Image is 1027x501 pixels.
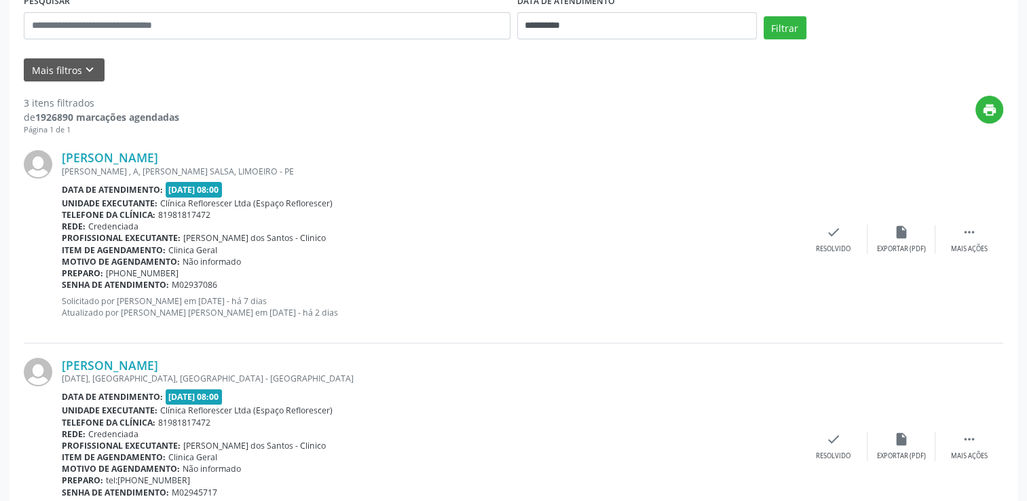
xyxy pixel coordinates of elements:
[160,405,333,416] span: Clínica Reflorescer Ltda (Espaço Reflorescer)
[62,440,181,451] b: Profissional executante:
[183,440,326,451] span: [PERSON_NAME] dos Santos - Clinico
[166,182,223,198] span: [DATE] 08:00
[894,432,909,447] i: insert_drive_file
[62,451,166,463] b: Item de agendamento:
[158,209,210,221] span: 81981817472
[24,358,52,386] img: img
[826,225,841,240] i: check
[62,256,180,267] b: Motivo de agendamento:
[82,62,97,77] i: keyboard_arrow_down
[172,487,217,498] span: M02945717
[88,221,138,232] span: Credenciada
[166,389,223,405] span: [DATE] 08:00
[62,184,163,196] b: Data de atendimento:
[62,358,158,373] a: [PERSON_NAME]
[35,111,179,124] strong: 1926890 marcações agendadas
[62,463,180,475] b: Motivo de agendamento:
[764,16,806,39] button: Filtrar
[877,451,926,461] div: Exportar (PDF)
[62,221,86,232] b: Rede:
[24,150,52,179] img: img
[62,279,169,291] b: Senha de atendimento:
[62,475,103,486] b: Preparo:
[24,124,179,136] div: Página 1 de 1
[183,256,241,267] span: Não informado
[975,96,1003,124] button: print
[826,432,841,447] i: check
[951,244,988,254] div: Mais ações
[106,267,179,279] span: [PHONE_NUMBER]
[982,103,997,117] i: print
[62,232,181,244] b: Profissional executante:
[183,232,326,244] span: [PERSON_NAME] dos Santos - Clinico
[160,198,333,209] span: Clínica Reflorescer Ltda (Espaço Reflorescer)
[62,417,155,428] b: Telefone da clínica:
[24,96,179,110] div: 3 itens filtrados
[106,475,190,486] span: tel:[PHONE_NUMBER]
[877,244,926,254] div: Exportar (PDF)
[183,463,241,475] span: Não informado
[62,267,103,279] b: Preparo:
[24,58,105,82] button: Mais filtroskeyboard_arrow_down
[62,198,157,209] b: Unidade executante:
[816,451,851,461] div: Resolvido
[158,417,210,428] span: 81981817472
[168,244,217,256] span: Clinica Geral
[894,225,909,240] i: insert_drive_file
[962,225,977,240] i: 
[62,391,163,403] b: Data de atendimento:
[62,295,800,318] p: Solicitado por [PERSON_NAME] em [DATE] - há 7 dias Atualizado por [PERSON_NAME] [PERSON_NAME] em ...
[62,428,86,440] b: Rede:
[172,279,217,291] span: M02937086
[62,373,800,384] div: [DATE], [GEOGRAPHIC_DATA], [GEOGRAPHIC_DATA] - [GEOGRAPHIC_DATA]
[62,244,166,256] b: Item de agendamento:
[62,166,800,177] div: [PERSON_NAME] , A, [PERSON_NAME] SALSA, LIMOEIRO - PE
[816,244,851,254] div: Resolvido
[24,110,179,124] div: de
[62,150,158,165] a: [PERSON_NAME]
[62,405,157,416] b: Unidade executante:
[168,451,217,463] span: Clinica Geral
[62,209,155,221] b: Telefone da clínica:
[951,451,988,461] div: Mais ações
[62,487,169,498] b: Senha de atendimento:
[962,432,977,447] i: 
[88,428,138,440] span: Credenciada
